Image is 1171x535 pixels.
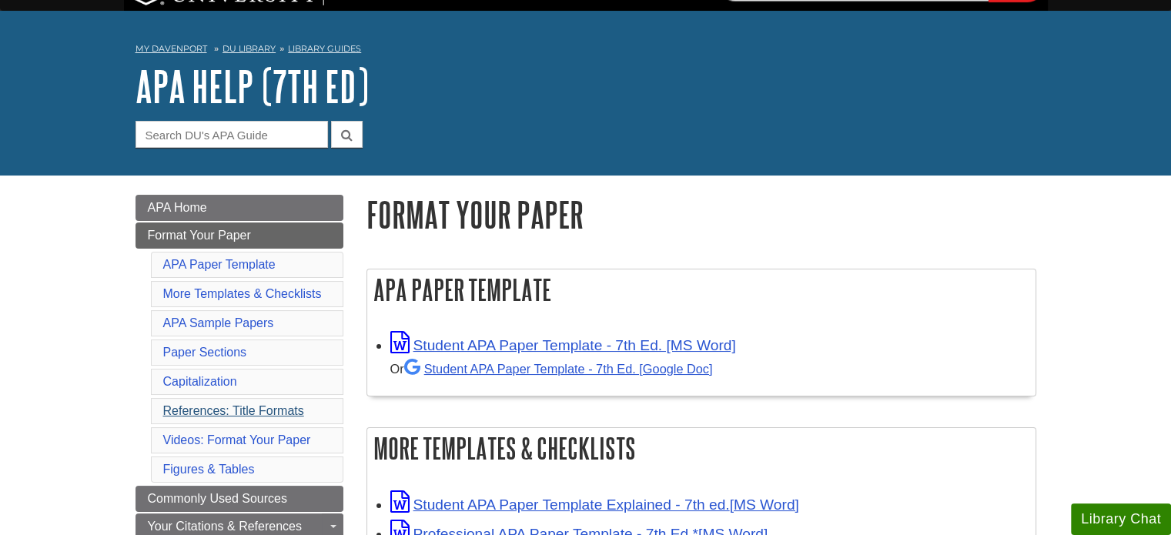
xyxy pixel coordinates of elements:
nav: breadcrumb [136,38,1036,63]
a: Commonly Used Sources [136,486,343,512]
h2: APA Paper Template [367,269,1035,310]
span: Your Citations & References [148,520,302,533]
h2: More Templates & Checklists [367,428,1035,469]
a: Format Your Paper [136,222,343,249]
a: Library Guides [288,43,361,54]
a: Capitalization [163,375,237,388]
a: Link opens in new window [390,337,736,353]
span: APA Home [148,201,207,214]
span: Format Your Paper [148,229,251,242]
h1: Format Your Paper [366,195,1036,234]
input: Search DU's APA Guide [136,121,328,148]
span: Commonly Used Sources [148,492,287,505]
a: My Davenport [136,42,207,55]
a: Videos: Format Your Paper [163,433,311,446]
button: Library Chat [1071,503,1171,535]
a: DU Library [222,43,276,54]
a: More Templates & Checklists [163,287,322,300]
a: Student APA Paper Template - 7th Ed. [Google Doc] [404,362,713,376]
a: Paper Sections [163,346,247,359]
a: Link opens in new window [390,497,799,513]
a: APA Paper Template [163,258,276,271]
a: References: Title Formats [163,404,304,417]
a: APA Home [136,195,343,221]
a: Figures & Tables [163,463,255,476]
a: APA Help (7th Ed) [136,62,369,110]
a: APA Sample Papers [163,316,274,329]
small: Or [390,362,713,376]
